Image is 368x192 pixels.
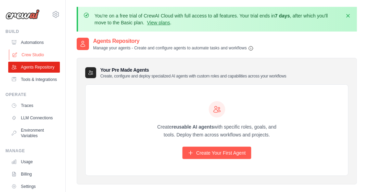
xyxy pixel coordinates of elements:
a: Tools & Integrations [8,74,60,85]
p: Create, configure and deploy specialized AI agents with custom roles and capabilities across your... [100,73,287,79]
p: Create with specific roles, goals, and tools. Deploy them across workflows and projects. [151,123,283,139]
a: Automations [8,37,60,48]
p: You're on a free trial of CrewAI Cloud with full access to all features. Your trial ends in , aft... [94,12,341,26]
a: Create Your First Agent [182,147,251,159]
a: Usage [8,156,60,167]
div: Manage [5,148,60,154]
a: LLM Connections [8,112,60,123]
h3: Your Pre Made Agents [100,67,287,79]
div: Operate [5,92,60,97]
h2: Agents Repository [93,37,254,45]
strong: reusable AI agents [172,124,214,130]
a: Environment Variables [8,125,60,141]
a: Settings [8,181,60,192]
a: Crew Studio [9,49,61,60]
a: Traces [8,100,60,111]
strong: 7 days [275,13,290,19]
a: Agents Repository [8,62,60,73]
a: View plans [147,20,170,25]
p: Manage your agents - Create and configure agents to automate tasks and workflows [93,45,254,51]
img: Logo [5,9,40,20]
div: Build [5,29,60,34]
a: Billing [8,169,60,180]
